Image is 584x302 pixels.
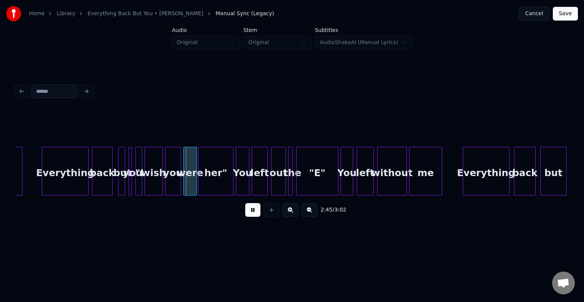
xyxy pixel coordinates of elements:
[553,7,578,21] button: Save
[243,27,312,33] label: Stem
[29,10,274,17] nav: breadcrumb
[57,10,75,17] a: Library
[321,206,339,214] div: /
[6,6,21,21] img: youka
[216,10,274,17] span: Manual Sync (Legacy)
[172,27,240,33] label: Audio
[519,7,549,21] button: Cancel
[29,10,44,17] a: Home
[87,10,203,17] a: Everything Back But You • [PERSON_NAME]
[334,206,346,214] span: 3:02
[321,206,332,214] span: 2:45
[315,27,412,33] label: Subtitles
[552,272,575,294] a: Open chat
